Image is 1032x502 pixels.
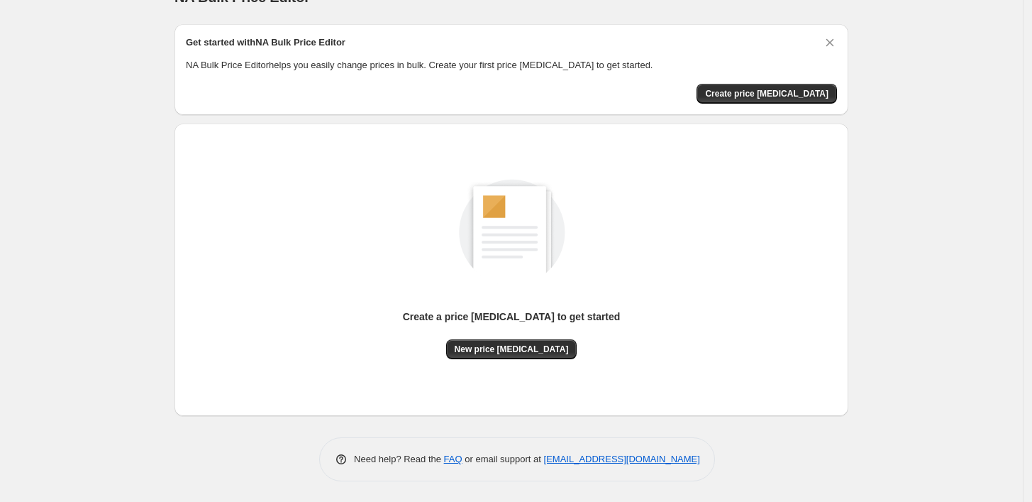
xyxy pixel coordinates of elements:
a: FAQ [444,454,462,464]
span: Need help? Read the [354,454,444,464]
span: Create price [MEDICAL_DATA] [705,88,828,99]
p: Create a price [MEDICAL_DATA] to get started [403,310,621,324]
button: New price [MEDICAL_DATA] [446,339,577,359]
p: NA Bulk Price Editor helps you easily change prices in bulk. Create your first price [MEDICAL_DAT... [186,58,837,72]
button: Dismiss card [823,36,837,50]
span: New price [MEDICAL_DATA] [455,344,569,355]
a: [EMAIL_ADDRESS][DOMAIN_NAME] [544,454,700,464]
h2: Get started with NA Bulk Price Editor [186,36,345,50]
span: or email support at [462,454,544,464]
button: Create price change job [697,84,837,104]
